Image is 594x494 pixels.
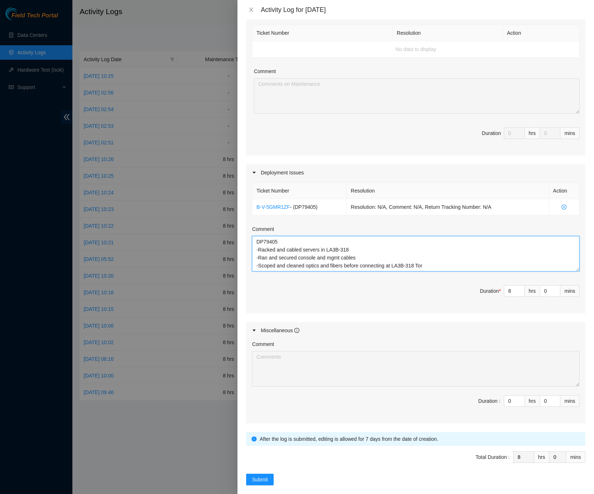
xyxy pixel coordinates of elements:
textarea: Comment [252,351,580,387]
th: Ticket Number [252,25,393,41]
a: B-V-5GMR1ZF [256,204,290,210]
span: Submit [252,476,268,484]
span: info-circle [252,436,257,442]
div: Total Duration : [476,453,510,461]
div: hrs [525,127,540,139]
th: Resolution [393,25,503,41]
div: hrs [525,285,540,297]
div: mins [566,451,585,463]
div: Miscellaneous [261,326,299,334]
div: Deployment Issues [246,164,585,181]
button: Submit [246,474,274,485]
div: Activity Log for [DATE] [261,6,585,14]
td: Resolution: N/A, Comment: N/A, Return Tracking Number: N/A [347,199,549,215]
span: caret-right [252,328,256,333]
span: - ( DP79405 ) [290,204,317,210]
div: Duration [482,129,501,137]
button: Close [246,7,256,13]
span: close [248,7,254,13]
div: hrs [525,395,540,407]
th: Action [503,25,580,41]
th: Resolution [347,183,549,199]
div: mins [560,285,580,297]
div: Miscellaneous info-circle [246,322,585,339]
label: Comment [252,225,274,233]
th: Ticket Number [252,183,347,199]
textarea: Comment [252,236,580,271]
div: Duration [480,287,501,295]
span: info-circle [294,328,299,333]
span: caret-right [252,170,256,175]
div: mins [560,395,580,407]
label: Comment [252,340,274,348]
div: mins [560,127,580,139]
span: close-circle [553,204,575,210]
label: Comment [254,67,276,75]
div: Duration : [478,397,500,405]
div: hrs [534,451,549,463]
div: After the log is submitted, editing is allowed for 7 days from the date of creation. [260,435,580,443]
td: No data to display [252,41,580,58]
textarea: Comment [254,78,580,114]
th: Action [549,183,580,199]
